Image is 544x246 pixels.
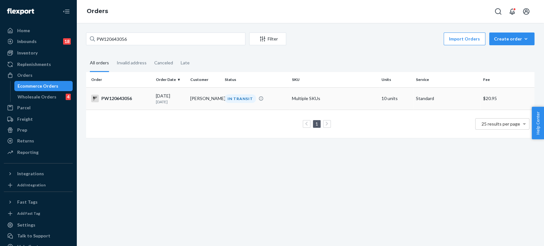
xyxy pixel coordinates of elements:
[250,36,286,42] div: Filter
[249,33,286,45] button: Filter
[489,33,534,45] button: Create order
[289,87,379,110] td: Multiple SKUs
[379,72,413,87] th: Units
[289,72,379,87] th: SKU
[87,8,108,15] a: Orders
[492,5,504,18] button: Open Search Box
[17,170,44,177] div: Integrations
[4,36,73,47] a: Inbounds18
[416,95,478,102] p: Standard
[156,93,185,105] div: [DATE]
[4,125,73,135] a: Prep
[17,233,50,239] div: Talk to Support
[190,77,220,82] div: Customer
[17,27,30,34] div: Home
[156,99,185,105] p: [DATE]
[63,38,71,45] div: 18
[17,105,31,111] div: Parcel
[188,87,222,110] td: [PERSON_NAME]
[4,103,73,113] a: Parcel
[17,127,27,133] div: Prep
[4,70,73,80] a: Orders
[4,197,73,207] button: Fast Tags
[17,138,34,144] div: Returns
[82,2,113,21] ol: breadcrumbs
[17,182,46,188] div: Add Integration
[14,92,73,102] a: Wholesale Orders4
[4,59,73,69] a: Replenishments
[86,72,153,87] th: Order
[17,211,40,216] div: Add Fast Tag
[225,94,256,103] div: IN TRANSIT
[17,116,33,122] div: Freight
[17,149,39,156] div: Reporting
[17,222,35,228] div: Settings
[17,50,38,56] div: Inventory
[17,199,38,205] div: Fast Tags
[86,33,245,45] input: Search orders
[66,94,71,100] div: 4
[532,107,544,139] button: Help Center
[18,94,56,100] div: Wholesale Orders
[222,72,289,87] th: Status
[154,54,173,71] div: Canceled
[4,114,73,124] a: Freight
[4,231,73,241] a: Talk to Support
[481,72,534,87] th: Fee
[4,220,73,230] a: Settings
[4,210,73,217] a: Add Fast Tag
[117,54,147,71] div: Invalid address
[153,72,188,87] th: Order Date
[4,147,73,157] a: Reporting
[14,81,73,91] a: Ecommerce Orders
[4,181,73,189] a: Add Integration
[4,169,73,179] button: Integrations
[413,72,481,87] th: Service
[379,87,413,110] td: 10 units
[7,8,34,15] img: Flexport logo
[520,5,533,18] button: Open account menu
[181,54,190,71] div: Late
[481,87,534,110] td: $20.95
[18,83,58,89] div: Ecommerce Orders
[17,61,51,68] div: Replenishments
[494,36,530,42] div: Create order
[314,121,319,127] a: Page 1 is your current page
[506,5,519,18] button: Open notifications
[482,121,520,127] span: 25 results per page
[4,25,73,36] a: Home
[60,5,73,18] button: Close Navigation
[4,136,73,146] a: Returns
[17,72,33,78] div: Orders
[17,38,37,45] div: Inbounds
[91,95,151,102] div: PW120643056
[4,48,73,58] a: Inventory
[444,33,485,45] button: Import Orders
[90,54,109,72] div: All orders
